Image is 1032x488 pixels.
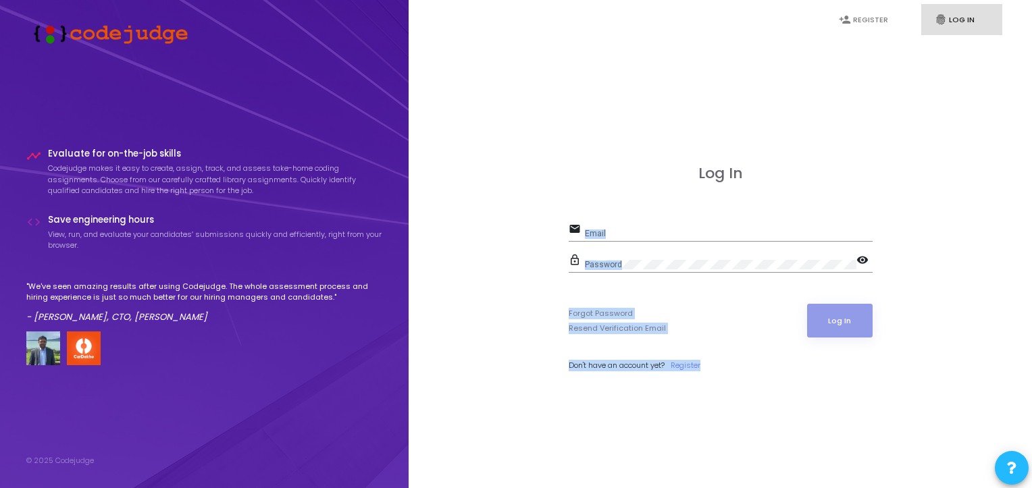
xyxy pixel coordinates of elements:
[48,163,383,196] p: Codejudge makes it easy to create, assign, track, and assess take-home coding assignments. Choose...
[26,455,94,466] div: © 2025 Codejudge
[569,308,633,319] a: Forgot Password
[26,148,41,163] i: timeline
[569,323,666,334] a: Resend Verification Email
[26,215,41,229] i: code
[839,13,851,26] i: person_add
[26,331,60,365] img: user image
[935,13,947,26] i: fingerprint
[48,148,383,159] h4: Evaluate for on-the-job skills
[67,331,101,365] img: company-logo
[569,222,585,238] mat-icon: email
[825,4,906,36] a: person_addRegister
[48,215,383,225] h4: Save engineering hours
[26,310,207,323] em: - [PERSON_NAME], CTO, [PERSON_NAME]
[921,4,1002,36] a: fingerprintLog In
[569,253,585,269] mat-icon: lock_outline
[569,360,665,371] span: Don't have an account yet?
[26,281,383,303] p: "We've seen amazing results after using Codejudge. The whole assessment process and hiring experi...
[569,165,873,182] h3: Log In
[48,229,383,251] p: View, run, and evaluate your candidates’ submissions quickly and efficiently, right from your bro...
[807,304,873,337] button: Log In
[856,253,873,269] mat-icon: visibility
[585,229,873,238] input: Email
[671,360,700,371] a: Register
